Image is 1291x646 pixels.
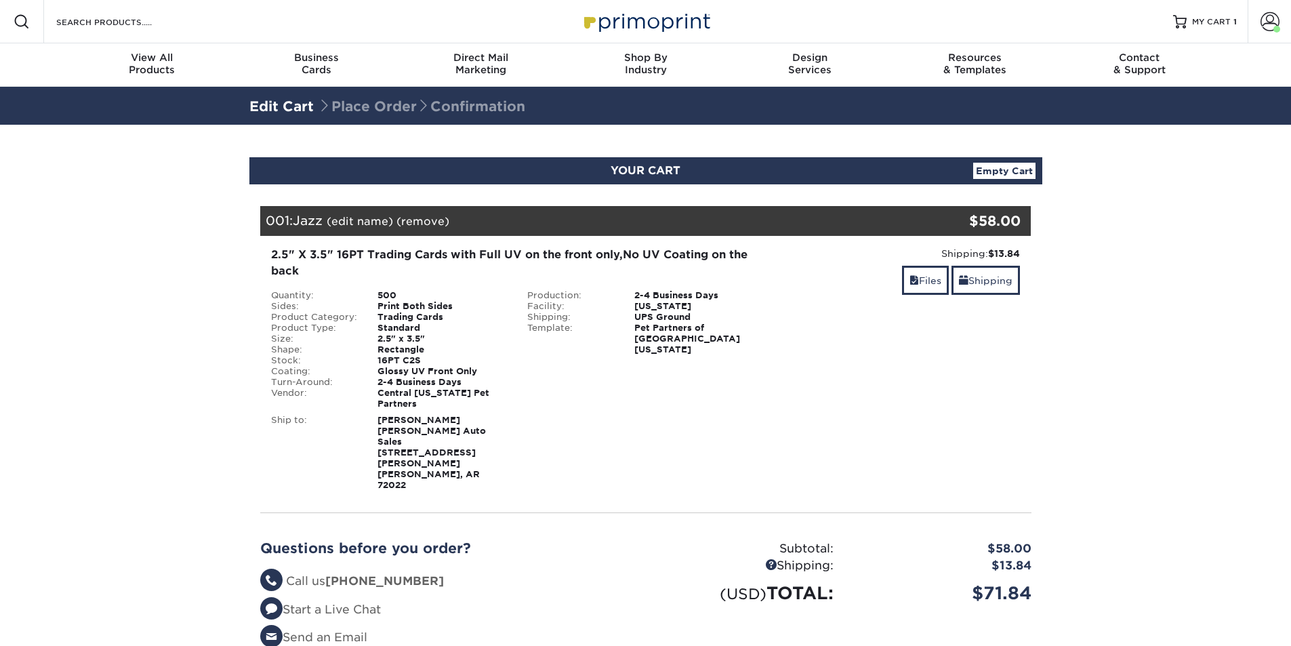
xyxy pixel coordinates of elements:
div: Shipping: [517,312,624,323]
div: Glossy UV Front Only [367,366,517,377]
span: 1 [1233,17,1237,26]
a: Shipping [951,266,1020,295]
div: Ship to: [261,415,368,491]
a: (remove) [396,215,449,228]
span: Shop By [563,52,728,64]
a: Start a Live Chat [260,603,381,616]
a: Shop ByIndustry [563,43,728,87]
span: Resources [893,52,1057,64]
span: Business [234,52,398,64]
div: Shape: [261,344,368,355]
span: Direct Mail [398,52,563,64]
div: Shipping: [784,247,1021,260]
div: Pet Partners of [GEOGRAPHIC_DATA][US_STATE] [624,323,774,355]
div: 2.5" x 3.5" [367,334,517,344]
a: Resources& Templates [893,43,1057,87]
div: Stock: [261,355,368,366]
div: 2.5" X 3.5" 16PT Trading Cards with Full UV on the front only,No UV Coating on the back [271,247,764,279]
div: 001: [260,206,903,236]
span: YOUR CART [611,164,680,177]
div: Facility: [517,301,624,312]
span: Jazz [293,213,323,228]
small: (USD) [720,585,766,603]
span: View All [70,52,234,64]
a: Files [902,266,949,295]
span: Place Order Confirmation [318,98,525,115]
img: Primoprint [578,7,714,36]
div: & Templates [893,52,1057,76]
a: View AllProducts [70,43,234,87]
a: (edit name) [327,215,393,228]
strong: $13.84 [988,248,1020,259]
div: Services [728,52,893,76]
div: $58.00 [903,211,1021,231]
span: shipping [959,275,968,286]
div: 2-4 Business Days [367,377,517,388]
a: Send an Email [260,630,367,644]
div: Turn-Around: [261,377,368,388]
div: $58.00 [844,540,1042,558]
div: Shipping: [646,557,844,575]
input: SEARCH PRODUCTS..... [55,14,187,30]
div: $13.84 [844,557,1042,575]
li: Call us [260,573,636,590]
a: BusinessCards [234,43,398,87]
div: Rectangle [367,344,517,355]
span: MY CART [1192,16,1231,28]
div: Products [70,52,234,76]
div: TOTAL: [646,580,844,606]
div: Print Both Sides [367,301,517,312]
div: Product Category: [261,312,368,323]
div: Production: [517,290,624,301]
div: 16PT C2S [367,355,517,366]
span: Design [728,52,893,64]
strong: [PHONE_NUMBER] [325,574,444,588]
div: Size: [261,334,368,344]
strong: [PERSON_NAME] [PERSON_NAME] Auto Sales [STREET_ADDRESS][PERSON_NAME] [PERSON_NAME], AR 72022 [377,415,486,490]
div: Product Type: [261,323,368,334]
div: Quantity: [261,290,368,301]
h2: Questions before you order? [260,540,636,557]
div: Standard [367,323,517,334]
span: files [909,275,919,286]
a: Empty Cart [973,163,1036,179]
div: 2-4 Business Days [624,290,774,301]
div: Marketing [398,52,563,76]
a: Contact& Support [1057,43,1222,87]
div: Industry [563,52,728,76]
div: & Support [1057,52,1222,76]
div: 500 [367,290,517,301]
div: Cards [234,52,398,76]
a: Direct MailMarketing [398,43,563,87]
div: Trading Cards [367,312,517,323]
div: Central [US_STATE] Pet Partners [367,388,517,409]
div: Sides: [261,301,368,312]
div: Subtotal: [646,540,844,558]
div: Vendor: [261,388,368,409]
a: DesignServices [728,43,893,87]
div: $71.84 [844,580,1042,606]
a: Edit Cart [249,98,314,115]
div: [US_STATE] [624,301,774,312]
div: Coating: [261,366,368,377]
div: Template: [517,323,624,355]
span: Contact [1057,52,1222,64]
div: UPS Ground [624,312,774,323]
